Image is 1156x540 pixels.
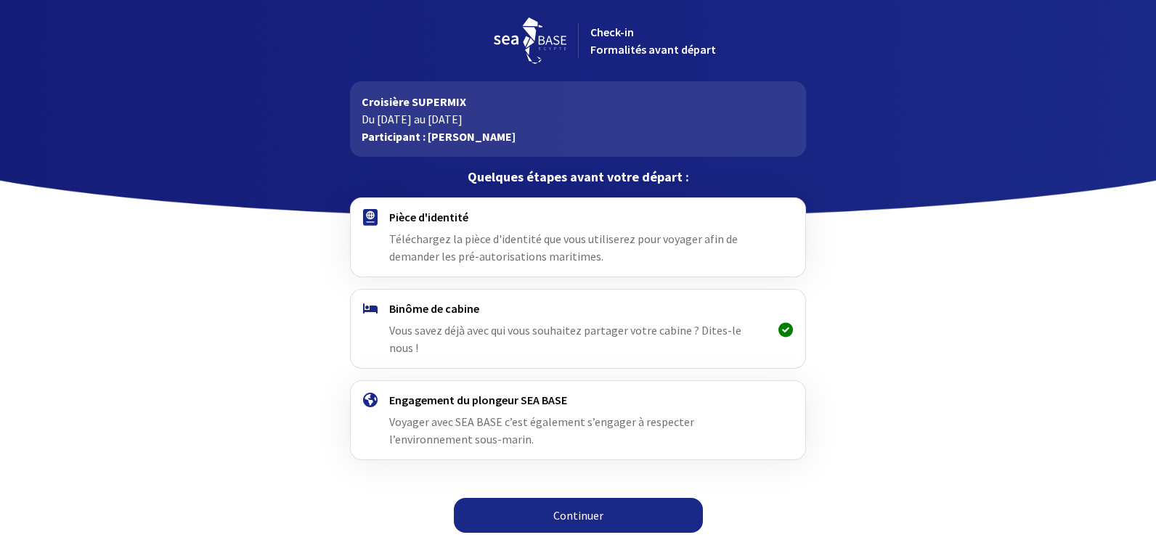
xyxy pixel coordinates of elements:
p: Participant : [PERSON_NAME] [362,128,794,145]
span: Check-in Formalités avant départ [590,25,716,57]
img: binome.svg [363,303,378,314]
h4: Binôme de cabine [389,301,766,316]
p: Quelques étapes avant votre départ : [350,168,805,186]
span: Voyager avec SEA BASE c’est également s’engager à respecter l’environnement sous-marin. [389,414,694,446]
span: Vous savez déjà avec qui vous souhaitez partager votre cabine ? Dites-le nous ! [389,323,741,355]
img: logo_seabase.svg [494,17,566,64]
a: Continuer [454,498,703,533]
h4: Engagement du plongeur SEA BASE [389,393,766,407]
p: Croisière SUPERMIX [362,93,794,110]
img: engagement.svg [363,393,378,407]
h4: Pièce d'identité [389,210,766,224]
img: passport.svg [363,209,378,226]
span: Téléchargez la pièce d'identité que vous utiliserez pour voyager afin de demander les pré-autoris... [389,232,738,263]
p: Du [DATE] au [DATE] [362,110,794,128]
